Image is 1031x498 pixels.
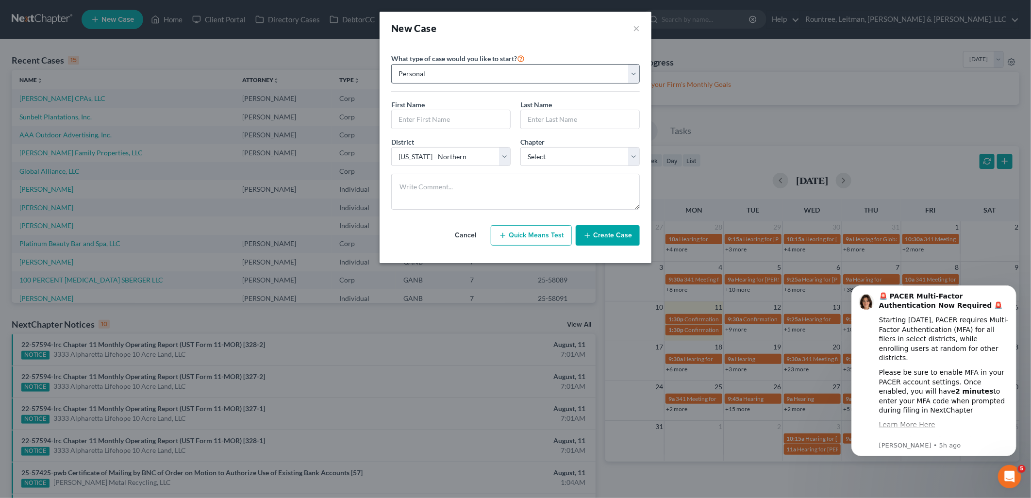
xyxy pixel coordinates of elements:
[1018,465,1026,473] span: 5
[837,271,1031,472] iframe: Intercom notifications message
[633,21,640,35] button: ×
[391,100,425,109] span: First Name
[391,22,436,34] strong: New Case
[520,100,552,109] span: Last Name
[444,226,487,245] button: Cancel
[998,465,1021,488] iframe: Intercom live chat
[392,110,510,129] input: Enter First Name
[521,110,639,129] input: Enter Last Name
[520,138,545,146] span: Chapter
[391,138,414,146] span: District
[491,225,572,246] button: Quick Means Test
[576,225,640,246] button: Create Case
[391,52,525,64] label: What type of case would you like to start?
